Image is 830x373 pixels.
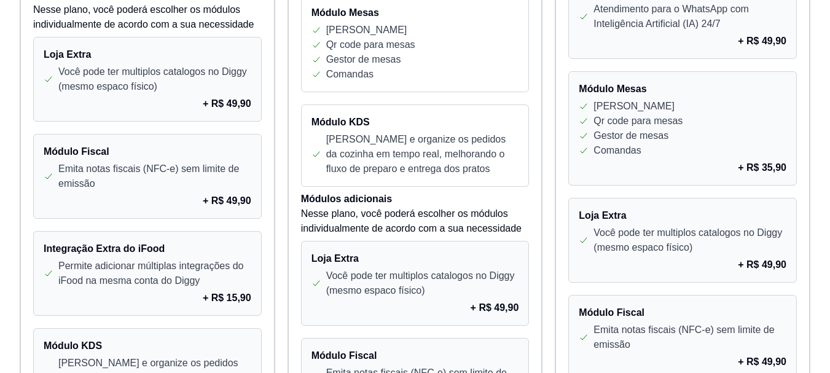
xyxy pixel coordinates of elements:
[44,144,251,159] h4: Módulo Fiscal
[579,208,786,223] h4: Loja Extra
[311,115,519,130] h4: Módulo KDS
[311,6,519,20] h4: Módulo Mesas
[58,162,251,191] p: Emita notas fiscais (NFC-e) sem limite de emissão
[593,114,683,128] p: Qr code para mesas
[301,206,530,236] p: Nesse plano, você poderá escolher os módulos individualmente de acordo com a sua necessidade
[593,2,786,31] p: Atendimento para o WhatsApp com Inteligência Artificial (IA) 24/7
[593,128,668,143] p: Gestor de mesas
[593,143,641,158] p: Comandas
[326,52,401,67] p: Gestor de mesas
[593,226,786,255] p: Você pode ter multiplos catalogos no Diggy (mesmo espaco físico)
[579,82,786,96] h4: Módulo Mesas
[471,300,519,315] p: + R$ 49,90
[326,67,374,82] p: Comandas
[593,99,675,114] p: [PERSON_NAME]
[58,65,251,94] p: Você pode ter multiplos catalogos no Diggy (mesmo espaco físico)
[326,269,519,298] p: Você pode ter multiplos catalogos no Diggy (mesmo espaco físico)
[33,2,262,32] p: Nesse plano, você poderá escolher os módulos individualmente de acordo com a sua necessidade
[738,34,786,49] p: + R$ 49,90
[311,251,519,266] h4: Loja Extra
[326,37,415,52] p: Qr code para mesas
[203,96,251,111] p: + R$ 49,90
[738,257,786,272] p: + R$ 49,90
[203,291,251,305] p: + R$ 15,90
[203,194,251,208] p: + R$ 49,90
[738,355,786,369] p: + R$ 49,90
[44,241,251,256] h4: Integração Extra do iFood
[326,132,519,176] p: [PERSON_NAME] e organize os pedidos da cozinha em tempo real, melhorando o fluxo de preparo e ent...
[301,192,530,206] h4: Módulos adicionais
[58,259,251,288] p: Permite adicionar múltiplas integrações do iFood na mesma conta do Diggy
[326,23,407,37] p: [PERSON_NAME]
[579,305,786,320] h4: Módulo Fiscal
[311,348,519,363] h4: Módulo Fiscal
[44,339,251,353] h4: Módulo KDS
[738,160,786,175] p: + R$ 35,90
[44,47,251,62] h4: Loja Extra
[593,323,786,352] p: Emita notas fiscais (NFC-e) sem limite de emissão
